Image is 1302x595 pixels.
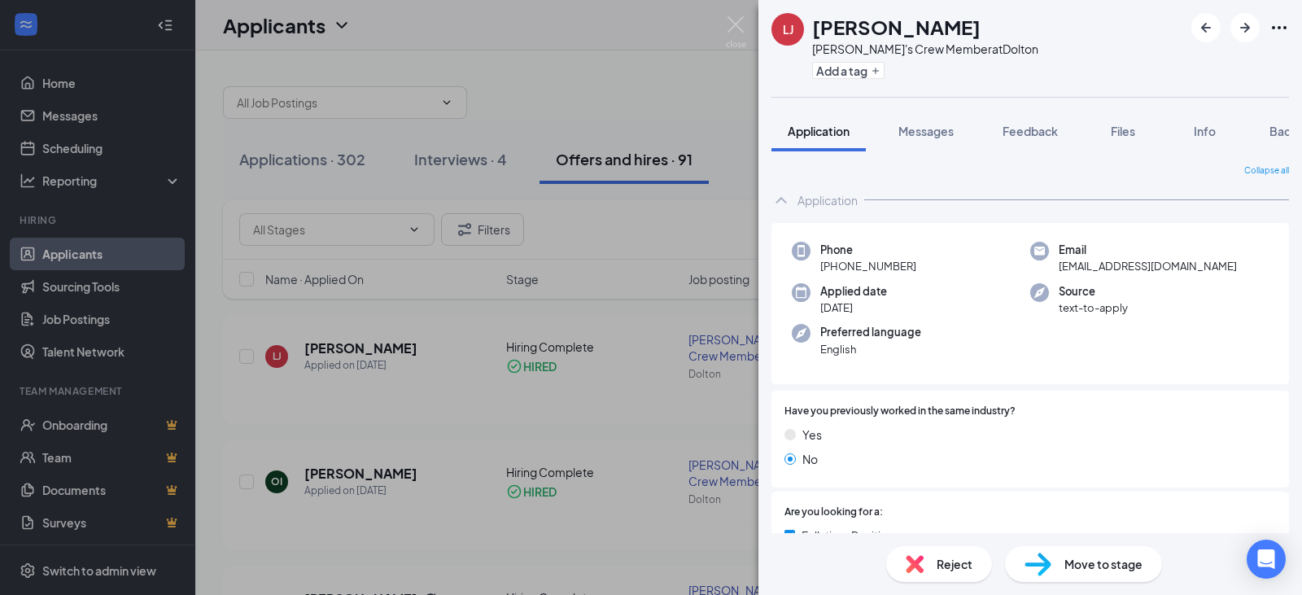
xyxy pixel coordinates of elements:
span: [DATE] [820,300,887,316]
h1: [PERSON_NAME] [812,13,981,41]
span: Reject [937,555,972,573]
div: Application [797,192,858,208]
svg: ArrowRight [1235,18,1255,37]
span: Preferred language [820,324,921,340]
svg: ArrowLeftNew [1196,18,1216,37]
span: Are you looking for a: [784,505,883,520]
span: English [820,341,921,357]
span: Phone [820,242,916,258]
button: PlusAdd a tag [812,62,885,79]
span: [PHONE_NUMBER] [820,258,916,274]
svg: Plus [871,66,880,76]
span: No [802,450,818,468]
span: Full-time Position [802,527,894,545]
span: Move to stage [1064,555,1143,573]
svg: ChevronUp [771,190,791,210]
div: LJ [783,21,793,37]
span: text-to-apply [1059,300,1128,316]
span: [EMAIL_ADDRESS][DOMAIN_NAME] [1059,258,1237,274]
span: Messages [898,124,954,138]
span: Applied date [820,283,887,300]
button: ArrowRight [1230,13,1260,42]
span: Yes [802,426,822,444]
span: Files [1111,124,1135,138]
span: Application [788,124,850,138]
span: Have you previously worked in the same industry? [784,404,1016,419]
span: Collapse all [1244,164,1289,177]
span: Source [1059,283,1128,300]
div: [PERSON_NAME]'s Crew Member at Dolton [812,41,1038,57]
button: ArrowLeftNew [1191,13,1221,42]
div: Open Intercom Messenger [1247,540,1286,579]
span: Feedback [1003,124,1058,138]
span: Email [1059,242,1237,258]
span: Info [1194,124,1216,138]
svg: Ellipses [1269,18,1289,37]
